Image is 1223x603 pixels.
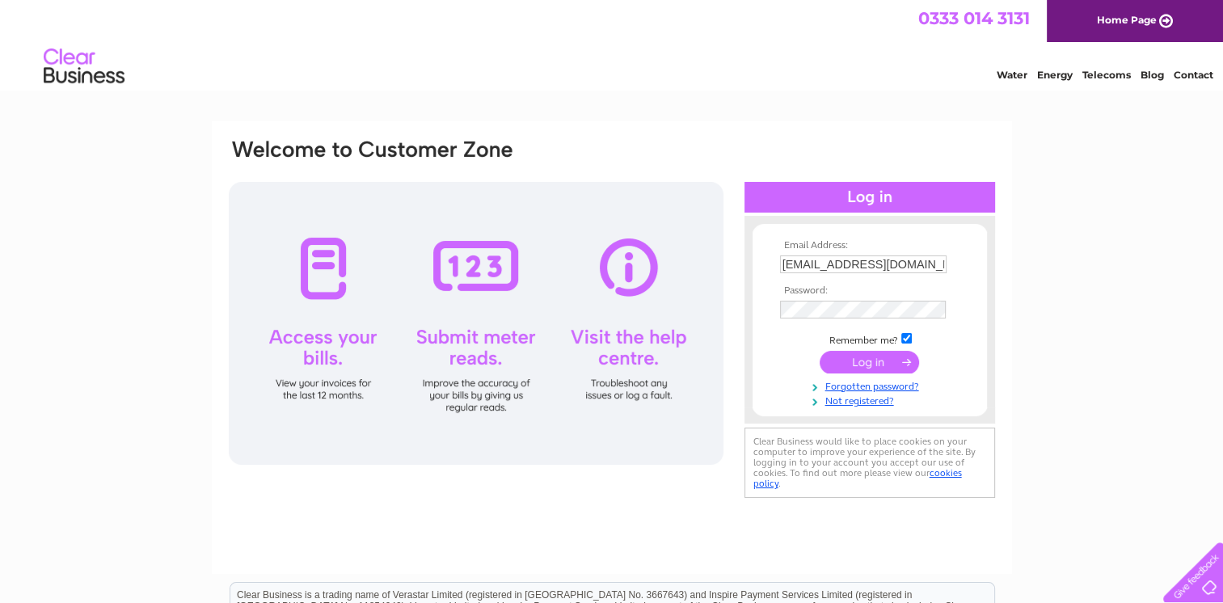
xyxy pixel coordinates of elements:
a: Water [997,69,1027,81]
th: Email Address: [776,240,964,251]
input: Submit [820,351,919,373]
div: Clear Business is a trading name of Verastar Limited (registered in [GEOGRAPHIC_DATA] No. 3667643... [230,9,994,78]
th: Password: [776,285,964,297]
a: cookies policy [753,467,962,489]
a: Energy [1037,69,1073,81]
img: logo.png [43,42,125,91]
div: Clear Business would like to place cookies on your computer to improve your experience of the sit... [744,428,995,498]
a: Contact [1174,69,1213,81]
td: Remember me? [776,331,964,347]
a: Telecoms [1082,69,1131,81]
a: Forgotten password? [780,377,964,393]
a: Not registered? [780,392,964,407]
a: Blog [1141,69,1164,81]
a: 0333 014 3131 [918,8,1030,28]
